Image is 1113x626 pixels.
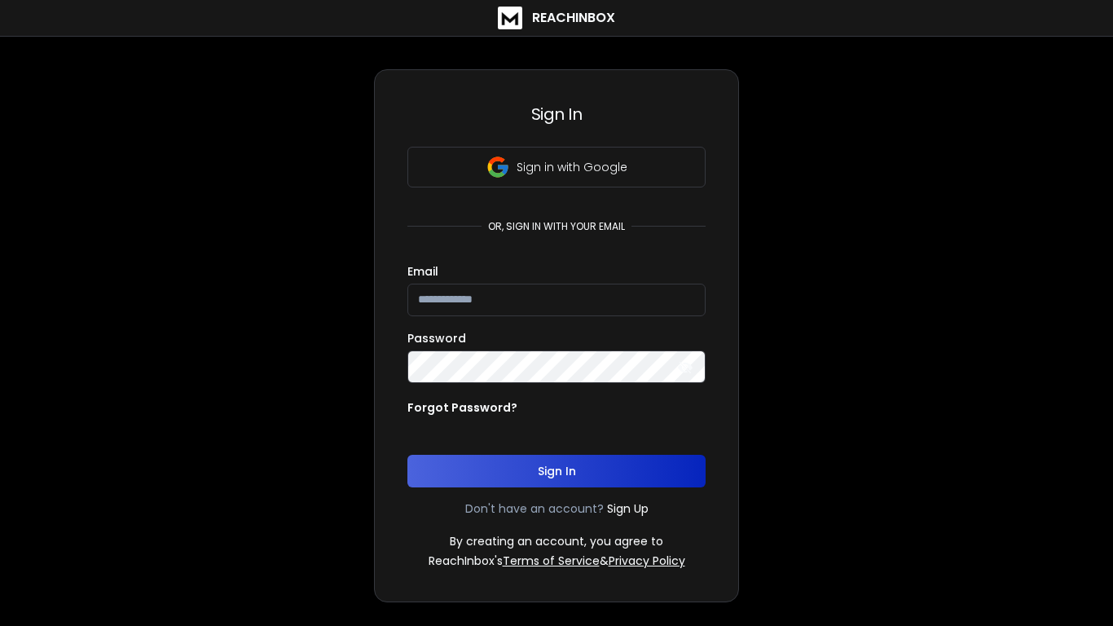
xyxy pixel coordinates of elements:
button: Sign in with Google [407,147,706,187]
img: logo [498,7,522,29]
p: ReachInbox's & [429,553,685,569]
p: or, sign in with your email [482,220,631,233]
h1: ReachInbox [532,8,615,28]
a: Terms of Service [503,553,600,569]
label: Password [407,333,466,344]
p: Forgot Password? [407,399,517,416]
a: Sign Up [607,500,649,517]
p: Sign in with Google [517,159,627,175]
p: Don't have an account? [465,500,604,517]
a: Privacy Policy [609,553,685,569]
h3: Sign In [407,103,706,126]
label: Email [407,266,438,277]
button: Sign In [407,455,706,487]
p: By creating an account, you agree to [450,533,663,549]
a: ReachInbox [498,7,615,29]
